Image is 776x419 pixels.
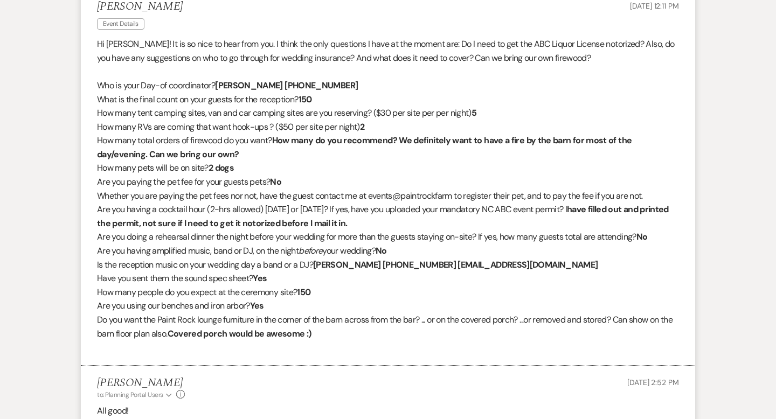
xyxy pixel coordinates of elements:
strong: have filled out and printed the permit, not sure if I need to get it notorized before I mail it in. [97,204,669,229]
span: to: Planning Portal Users [97,390,163,399]
p: Are you paying the pet fee for your guests pets? [97,175,679,189]
span: Event Details [97,18,144,30]
strong: 2 [360,121,364,132]
strong: 150 [297,287,310,298]
p: All good! [97,404,679,418]
button: to: Planning Portal Users [97,390,174,400]
strong: [PERSON_NAME] [PHONE_NUMBER] [215,80,358,91]
h5: [PERSON_NAME] [97,376,185,390]
strong: No [270,176,281,187]
p: Are you having amplified music, band or DJ, on the night your wedding? [97,244,679,258]
strong: Yes [250,300,264,311]
p: Is the reception music on your wedding day a band or a DJ? [97,258,679,272]
p: Whether you are paying the pet fees nor not, have the guest contact me at events@paintrockfarm to... [97,189,679,203]
em: before [299,245,322,256]
strong: 150 [299,94,312,105]
p: How many tent camping sites, van and car camping sites are you reserving? ($30 per site per per n... [97,106,679,120]
strong: How many do you recommend? We definitely want to have a fire by the barn for most of the day/even... [97,135,632,160]
p: Are you doing a rehearsal dinner the night before your wedding for more than the guests staying o... [97,230,679,244]
p: What is the final count on your guests for the reception? [97,93,679,107]
strong: No [376,245,387,256]
span: [DATE] 12:11 PM [630,1,679,11]
p: Who is your Day-of coordinator? [97,79,679,93]
strong: [PERSON_NAME] [PHONE_NUMBER] [EMAIL_ADDRESS][DOMAIN_NAME] [313,259,598,270]
strong: 5 [472,107,476,118]
p: Are you using our benches and iron arbor? [97,299,679,313]
span: [DATE] 2:52 PM [627,378,679,387]
p: How many total orders of firewood do you want? [97,134,679,161]
p: Have you sent them the sound spec sheet? [97,271,679,285]
strong: Yes [253,273,267,284]
strong: Covered porch would be awesome :) [168,328,311,339]
p: Hi [PERSON_NAME]! It is so nice to hear from you. I think the only questions I have at the moment... [97,37,679,65]
p: Do you want the Paint Rock lounge furniture in the corner of the barn across from the bar? ... or... [97,313,679,340]
p: Are you having a cocktail hour (2-hrs allowed) [DATE] or [DATE]? If yes, have you uploaded your m... [97,202,679,230]
strong: No [636,231,648,242]
p: How many RVs are coming that want hook-ups ? ($50 per site per night) [97,120,679,134]
strong: 2 dogs [209,162,234,173]
p: How many pets will be on site? [97,161,679,175]
p: How many people do you expect at the ceremony site? [97,285,679,299]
